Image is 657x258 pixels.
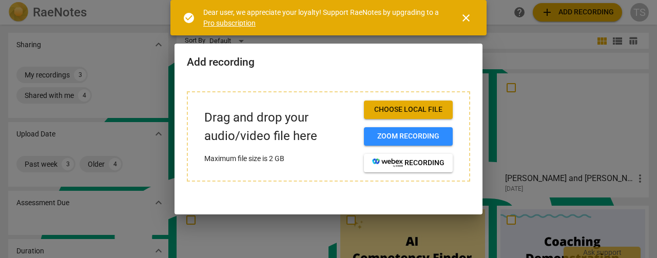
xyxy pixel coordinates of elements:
[364,154,453,172] button: recording
[183,12,195,24] span: check_circle
[372,105,445,115] span: Choose local file
[204,153,356,164] p: Maximum file size is 2 GB
[364,101,453,119] button: Choose local file
[364,127,453,146] button: Zoom recording
[372,158,445,168] span: recording
[203,19,256,27] a: Pro subscription
[460,12,472,24] span: close
[187,56,470,69] h2: Add recording
[372,131,445,142] span: Zoom recording
[204,109,356,145] p: Drag and drop your audio/video file here
[203,7,441,28] div: Dear user, we appreciate your loyalty! Support RaeNotes by upgrading to a
[454,6,478,30] button: Close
